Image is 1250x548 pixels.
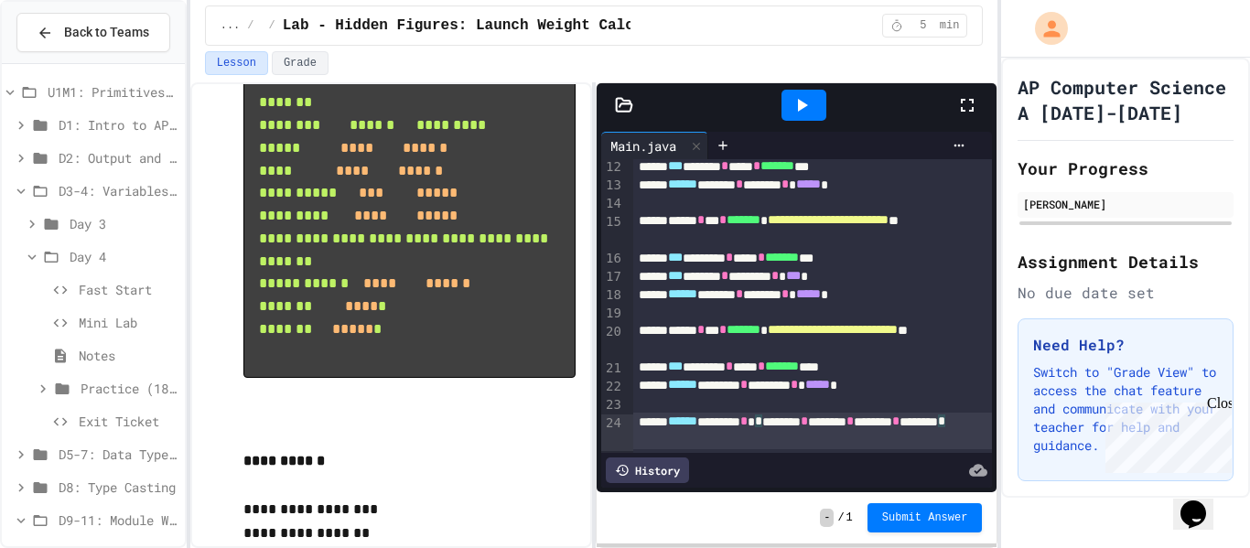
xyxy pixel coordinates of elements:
h1: AP Computer Science A [DATE]-[DATE] [1018,74,1234,125]
iframe: chat widget [1173,475,1232,530]
div: 12 [601,158,624,177]
div: Chat with us now!Close [7,7,126,116]
span: min [940,18,960,33]
div: 13 [601,177,624,195]
div: 22 [601,378,624,396]
span: D9-11: Module Wrap Up [59,510,178,530]
div: Main.java [601,136,685,156]
div: History [606,457,689,483]
span: Day 3 [70,214,178,233]
div: 20 [601,323,624,360]
span: ... [221,18,241,33]
span: Lab - Hidden Figures: Launch Weight Calculator [283,15,687,37]
div: 21 [601,360,624,378]
button: Grade [272,51,329,75]
div: 19 [601,305,624,323]
div: 17 [601,268,624,286]
span: 1 [846,510,853,525]
button: Lesson [205,51,268,75]
span: - [820,509,834,527]
span: D2: Output and Compiling Code [59,148,178,167]
div: 24 [601,414,624,451]
span: 5 [909,18,938,33]
span: Fast Start [79,280,178,299]
div: No due date set [1018,282,1234,304]
div: [PERSON_NAME] [1023,196,1228,212]
h3: Need Help? [1033,334,1218,356]
span: Back to Teams [64,23,149,42]
div: 25 [601,451,624,469]
div: My Account [1016,7,1072,49]
span: / [837,510,844,525]
span: U1M1: Primitives, Variables, Basic I/O [48,82,178,102]
div: 23 [601,396,624,414]
button: Back to Teams [16,13,170,52]
span: D1: Intro to APCSA [59,115,178,134]
div: 16 [601,250,624,268]
div: 14 [601,195,624,213]
span: Mini Lab [79,313,178,332]
span: Day 4 [70,247,178,266]
p: Switch to "Grade View" to access the chat feature and communicate with your teacher for help and ... [1033,363,1218,455]
button: Submit Answer [867,503,983,532]
iframe: chat widget [1098,395,1232,473]
span: Practice (18 mins) [81,379,178,398]
span: / [269,18,275,33]
span: D8: Type Casting [59,478,178,497]
span: / [247,18,253,33]
div: 15 [601,213,624,250]
h2: Assignment Details [1018,249,1234,274]
span: Exit Ticket [79,412,178,431]
h2: Your Progress [1018,156,1234,181]
div: Main.java [601,132,708,159]
span: D5-7: Data Types and Number Calculations [59,445,178,464]
span: D3-4: Variables and Input [59,181,178,200]
span: Submit Answer [882,510,968,525]
div: 18 [601,286,624,305]
span: Notes [79,346,178,365]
